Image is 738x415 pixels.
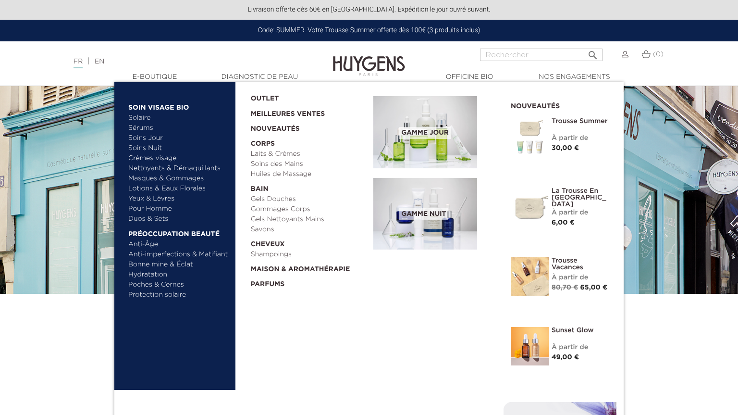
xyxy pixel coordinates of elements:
a: Solaire [128,113,229,123]
a: Trousse Vacances [552,257,609,271]
a: Soin Visage Bio [128,98,229,113]
a: EN [95,58,104,65]
span: (0) [653,51,664,58]
a: Bonne mine & Éclat [128,260,229,270]
a: Soins des Mains [251,159,367,169]
a: Nos engagements [526,72,622,82]
img: routine_jour_banner.jpg [373,96,477,168]
a: Hydratation [128,270,229,280]
a: Soins Nuit [128,143,220,153]
i:  [587,47,599,58]
a: Cheveux [251,235,367,250]
input: Rechercher [480,49,603,61]
div: | [69,56,300,67]
span: 65,00 € [580,284,608,291]
a: Yeux & Lèvres [128,194,229,204]
a: Bain [251,179,367,194]
a: Anti-Âge [128,239,229,250]
img: Huygens [333,40,405,77]
a: Lotions & Eaux Florales [128,184,229,194]
a: Corps [251,134,367,149]
a: Officine Bio [421,72,517,82]
a: Laits & Crèmes [251,149,367,159]
img: La Trousse vacances [511,257,549,296]
a: Duos & Sets [128,214,229,224]
a: Masques & Gommages [128,174,229,184]
span: 49,00 € [552,354,579,361]
a: Gommages Corps [251,204,367,214]
a: Parfums [251,275,367,289]
div: À partir de [552,208,609,218]
a: Nouveautés [251,119,367,134]
a: Soins Jour [128,133,229,143]
a: Sunset Glow [552,327,609,334]
img: La Trousse en Coton [511,188,549,226]
a: Nettoyants & Démaquillants [128,163,229,174]
a: Savons [251,225,367,235]
a: Huiles de Massage [251,169,367,179]
a: Gels Nettoyants Mains [251,214,367,225]
a: Shampoings [251,250,367,260]
a: Meilleures Ventes [251,104,358,119]
a: Gamme nuit [373,178,496,250]
a: Poches & Cernes [128,280,229,290]
a: Crèmes visage [128,153,229,163]
img: Sunset glow- un teint éclatant [511,327,549,365]
a: Anti-imperfections & Matifiant [128,250,229,260]
a: Gamme jour [373,96,496,168]
a: FR [74,58,83,68]
a: Maison & Aromathérapie [251,260,367,275]
a: Diagnostic de peau [211,72,307,82]
img: routine_nuit_banner.jpg [373,178,477,250]
span: 80,70 € [552,284,578,291]
a: Pour Homme [128,204,229,214]
span: Gamme nuit [399,208,448,220]
h2: Nouveautés [511,99,609,111]
span: 30,00 € [552,145,579,151]
span: Gamme jour [399,127,451,139]
a: Protection solaire [128,290,229,300]
button:  [584,46,602,59]
a: Trousse Summer [552,118,609,125]
a: Sérums [128,123,229,133]
div: À partir de [552,342,609,352]
img: Trousse Summer [511,118,549,156]
div: À partir de [552,133,609,143]
a: Préoccupation beauté [128,224,229,239]
div: À partir de [552,273,609,283]
span: 6,00 € [552,219,575,226]
a: La Trousse en [GEOGRAPHIC_DATA] [552,188,609,208]
a: OUTLET [251,89,358,104]
a: Gels Douches [251,194,367,204]
a: E-Boutique [107,72,203,82]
